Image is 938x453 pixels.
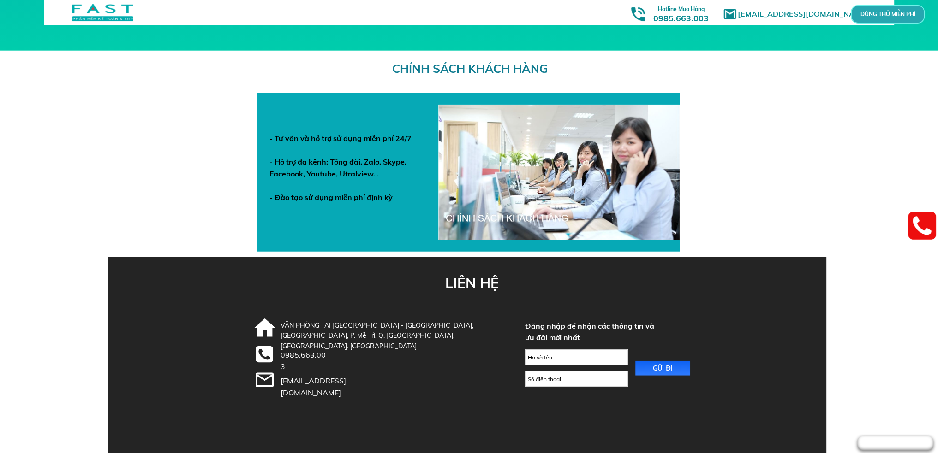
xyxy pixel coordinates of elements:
p: GỬI ĐI [635,361,691,376]
div: - Tư vấn và hỗ trợ sử dụng miễn phí 24/7 - Hỗ trợ đa kênh: Tổng đài, Zalo, Skype, Facebook, Youtu... [269,133,423,204]
div: [EMAIL_ADDRESS][DOMAIN_NAME] [281,375,382,399]
h3: Đăng nhập để nhận các thông tin và ưu đãi mới nhất [525,320,656,344]
input: Số điện thoại [526,371,627,387]
h3: CHÍNH SÁCH KHÁCH HÀNG [392,59,554,78]
input: Họ và tên [526,350,627,365]
span: Hotline Mua Hàng [658,6,705,12]
div: 0985.663.003 [281,349,329,373]
h3: LIÊN HỆ [445,272,501,294]
h3: 0985.663.003 [643,3,719,23]
h1: [EMAIL_ADDRESS][DOMAIN_NAME] [738,8,874,20]
p: DÙNG THỬ MIỄN PHÍ [853,6,922,23]
div: VĂN PHÒNG TẠI [GEOGRAPHIC_DATA] - [GEOGRAPHIC_DATA], [GEOGRAPHIC_DATA], P. Mễ Trì, Q. [GEOGRAPHIC... [281,320,497,351]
